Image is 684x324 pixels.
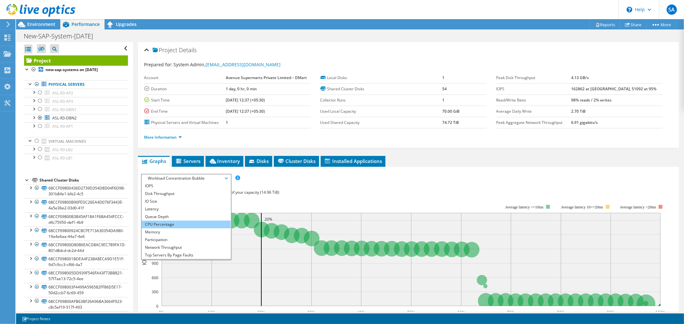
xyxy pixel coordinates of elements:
[175,158,201,164] span: Servers
[442,97,444,103] b: 1
[179,46,197,54] span: Details
[142,182,231,190] li: IOPS
[24,269,128,283] a: 68CCF098005DD939F546FA43F73BB821-57f7ae13-72c5-4ee
[457,310,465,315] text: 60%
[248,158,269,164] span: Disks
[324,158,382,164] span: Installed Applications
[142,251,231,259] li: Top Servers By Page Faults
[571,109,586,114] b: 2.70 TiB
[52,107,77,112] span: ASL-R3-DBN1
[142,190,231,198] li: Disk Throughput
[24,80,128,89] a: Physical Servers
[442,86,447,92] b: 54
[442,120,459,125] b: 74.72 TiB
[159,310,164,315] text: 0%
[24,212,128,226] a: 68CCF09800B3B45AF18A1F6BA454FCCC-d4c75950-def1-4b9
[24,97,128,105] a: ASL-R3-AP3
[174,61,281,68] span: System Admin,
[442,75,444,80] b: 1
[144,75,226,81] label: Account
[496,75,571,81] label: Peak Disk Throughput
[320,119,442,126] label: Used Shared Capacity
[153,47,178,53] span: Project
[144,119,226,126] label: Physical Servers and Virtual Machines
[320,108,442,115] label: Used Local Capacity
[152,275,158,280] text: 600
[667,4,677,15] span: SA
[141,158,166,164] span: Graphs
[24,226,128,240] a: 68CCF09800924CBCFE713A30354DA980-19a4e6aa-44a7-4e6
[144,97,226,103] label: Start Time
[496,97,571,103] label: Read/Write Ratio
[52,155,73,161] span: ASL-R3-LB1
[24,255,128,269] a: 68CCF098001BDEA4F23BA8ECA9D1E51F-9d7c9cc3-cf66-4a7
[24,297,128,311] a: 68CCF09800AFB63BF26A96BA3664F923-c8c5ef19-517f-493
[24,198,128,212] a: 68CCF09800B90FEDC26EA4D076F3443E-4a5e36e2-03d0-41f
[21,33,103,40] h1: New-SAP-System-[DATE]
[27,21,55,27] span: Environment
[557,310,565,315] text: 80%
[226,97,265,103] b: [DATE] 12:37 (+05:30)
[142,228,231,236] li: Memory
[152,261,158,266] text: 900
[571,86,656,92] b: 162862 at [GEOGRAPHIC_DATA], 51092 at 95%
[646,20,676,29] a: More
[141,254,148,265] text: IOPS
[142,236,231,244] li: Participation
[277,158,316,164] span: Cluster Disks
[561,205,603,209] tspan: Average latency 10<=20ms
[320,75,442,81] label: Local Disks
[24,184,128,198] a: 68CCF09800436D2739D354D8D04F6D9B-301b84e1-bfe2-4c5
[24,122,128,131] a: ASL-R3-AP1
[320,86,442,92] label: Shared Cluster Disks
[52,147,73,152] span: ASL-R3-LB2
[607,310,614,315] text: 90%
[46,67,98,72] b: new-sap-systems on [DATE]
[226,86,257,92] b: 1 day, 0 hr, 0 min
[308,310,315,315] text: 30%
[442,109,460,114] b: 70.00 GiB
[144,61,173,68] label: Prepared for:
[144,108,226,115] label: End Time
[52,115,77,121] span: ASL-R3-DBN2
[226,120,228,125] b: 1
[24,283,128,297] a: 68CCF098003F4499A596582FF86D5E17-50d2ccb7-6c69-459
[142,198,231,205] li: IO Size
[142,213,231,221] li: Queue Depth
[620,20,646,29] a: Share
[17,315,55,323] a: Project Notes
[24,154,128,162] a: ASL-R3-LB1
[571,120,598,125] b: 6.91 gigabits/s
[144,86,226,92] label: Duration
[627,7,632,12] svg: \n
[265,216,272,222] text: 20%
[571,75,589,80] b: 4.13 GB/s
[24,105,128,114] a: ASL-R3-DBN1
[145,174,227,182] span: Workload Concentration Bubble
[496,86,571,92] label: IOPS
[24,89,128,97] a: ASL-R3-AP2
[142,244,231,251] li: Network Throughput
[52,90,73,96] span: ASL-R3-AP2
[590,20,621,29] a: Reports
[142,221,231,228] li: CPU Percentage
[258,310,265,315] text: 20%
[156,304,158,309] text: 0
[24,240,128,255] a: 68CCF09800D80B6EACD8AC9EC789FA1D-801d8dcd-dc2d-44d
[655,310,665,315] text: 100%
[52,99,73,104] span: ASL-R3-AP3
[496,108,571,115] label: Average Daily Write
[24,114,128,122] a: ASL-R3-DBN2
[226,75,307,80] b: Avenue Supermarts Private Limited – DMart
[226,109,265,114] b: [DATE] 12:37 (+05:30)
[24,145,128,154] a: ASL-R3-LB2
[24,137,128,145] a: Virtual Machines
[505,205,544,209] tspan: Average latency <=10ms
[152,289,158,295] text: 300
[186,190,280,195] span: 37% of IOPS falls on 20% of your capacity (14.96 TiB)
[72,21,100,27] span: Performance
[407,310,415,315] text: 50%
[507,310,515,315] text: 70%
[144,134,182,140] a: More Information
[320,97,442,103] label: Collector Runs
